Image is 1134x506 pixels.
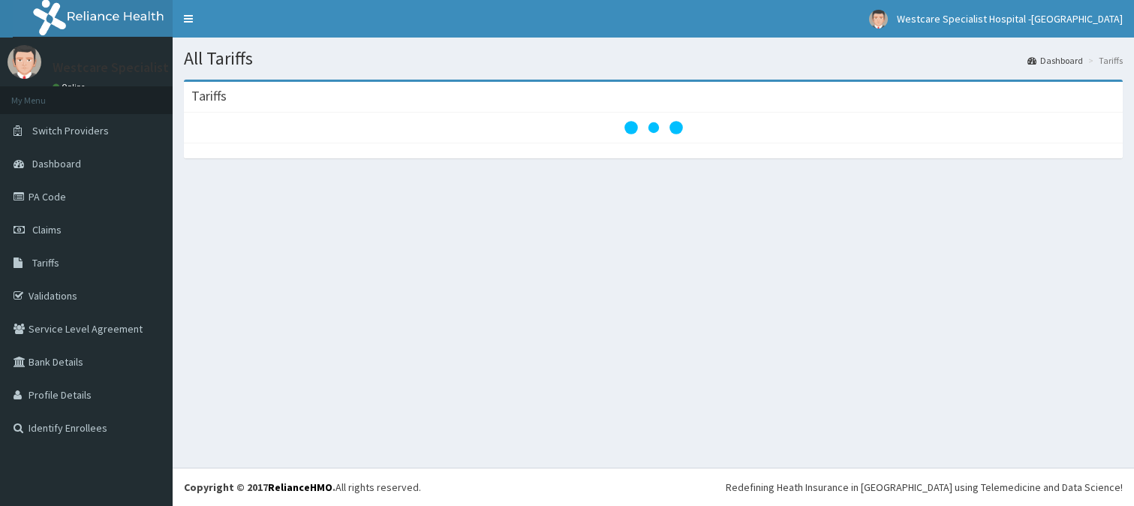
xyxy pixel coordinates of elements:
[32,124,109,137] span: Switch Providers
[53,82,89,92] a: Online
[32,256,59,270] span: Tariffs
[173,468,1134,506] footer: All rights reserved.
[268,480,332,494] a: RelianceHMO
[184,49,1123,68] h1: All Tariffs
[869,10,888,29] img: User Image
[32,223,62,236] span: Claims
[897,12,1123,26] span: Westcare Specialist Hospital -[GEOGRAPHIC_DATA]
[8,45,41,79] img: User Image
[191,89,227,103] h3: Tariffs
[32,157,81,170] span: Dashboard
[53,61,353,74] p: Westcare Specialist Hospital -[GEOGRAPHIC_DATA]
[1027,54,1083,67] a: Dashboard
[1084,54,1123,67] li: Tariffs
[624,98,684,158] svg: audio-loading
[184,480,335,494] strong: Copyright © 2017 .
[726,480,1123,495] div: Redefining Heath Insurance in [GEOGRAPHIC_DATA] using Telemedicine and Data Science!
